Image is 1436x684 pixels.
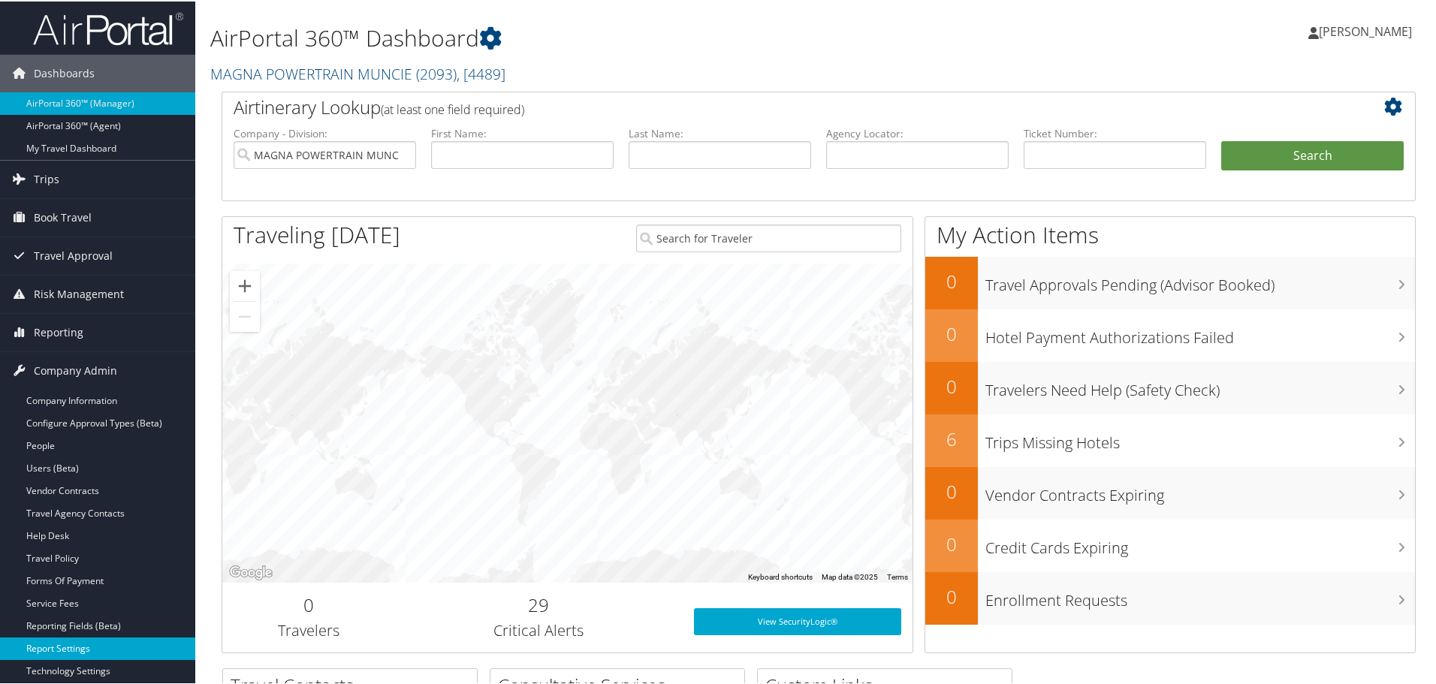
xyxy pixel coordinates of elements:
h2: Airtinerary Lookup [234,93,1305,119]
h3: Trips Missing Hotels [985,423,1415,452]
h3: Enrollment Requests [985,581,1415,610]
span: Trips [34,159,59,197]
h3: Travel Approvals Pending (Advisor Booked) [985,266,1415,294]
h2: 0 [925,583,978,608]
h2: 0 [925,530,978,556]
h2: 29 [406,591,671,616]
a: Open this area in Google Maps (opens a new window) [226,562,276,581]
h2: 0 [925,372,978,398]
img: Google [226,562,276,581]
a: 6Trips Missing Hotels [925,413,1415,466]
h1: Traveling [DATE] [234,218,400,249]
input: Search for Traveler [636,223,901,251]
a: 0Travelers Need Help (Safety Check) [925,360,1415,413]
label: Ticket Number: [1024,125,1206,140]
a: 0Credit Cards Expiring [925,518,1415,571]
a: 0Travel Approvals Pending (Advisor Booked) [925,255,1415,308]
span: (at least one field required) [381,100,524,116]
span: Company Admin [34,351,117,388]
h3: Travelers Need Help (Safety Check) [985,371,1415,399]
label: Company - Division: [234,125,416,140]
h2: 0 [925,320,978,345]
label: Last Name: [629,125,811,140]
h3: Travelers [234,619,384,640]
h2: 6 [925,425,978,450]
span: Book Travel [34,197,92,235]
a: 0Hotel Payment Authorizations Failed [925,308,1415,360]
a: View SecurityLogic® [694,607,901,634]
button: Keyboard shortcuts [748,571,813,581]
h2: 0 [925,478,978,503]
label: First Name: [431,125,614,140]
a: Terms (opens in new tab) [887,571,908,580]
button: Search [1221,140,1404,170]
span: ( 2093 ) [416,62,457,83]
a: 0Vendor Contracts Expiring [925,466,1415,518]
button: Zoom out [230,300,260,330]
h2: 0 [925,267,978,293]
span: , [ 4489 ] [457,62,505,83]
label: Agency Locator: [826,125,1009,140]
h3: Critical Alerts [406,619,671,640]
button: Zoom in [230,270,260,300]
h3: Vendor Contracts Expiring [985,476,1415,505]
h2: 0 [234,591,384,616]
h3: Credit Cards Expiring [985,529,1415,557]
a: MAGNA POWERTRAIN MUNCIE [210,62,505,83]
h1: My Action Items [925,218,1415,249]
h3: Hotel Payment Authorizations Failed [985,318,1415,347]
span: [PERSON_NAME] [1319,22,1412,38]
h1: AirPortal 360™ Dashboard [210,21,1021,53]
span: Risk Management [34,274,124,312]
span: Map data ©2025 [822,571,878,580]
span: Reporting [34,312,83,350]
img: airportal-logo.png [33,10,183,45]
span: Dashboards [34,53,95,91]
a: [PERSON_NAME] [1308,8,1427,53]
span: Travel Approval [34,236,113,273]
a: 0Enrollment Requests [925,571,1415,623]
